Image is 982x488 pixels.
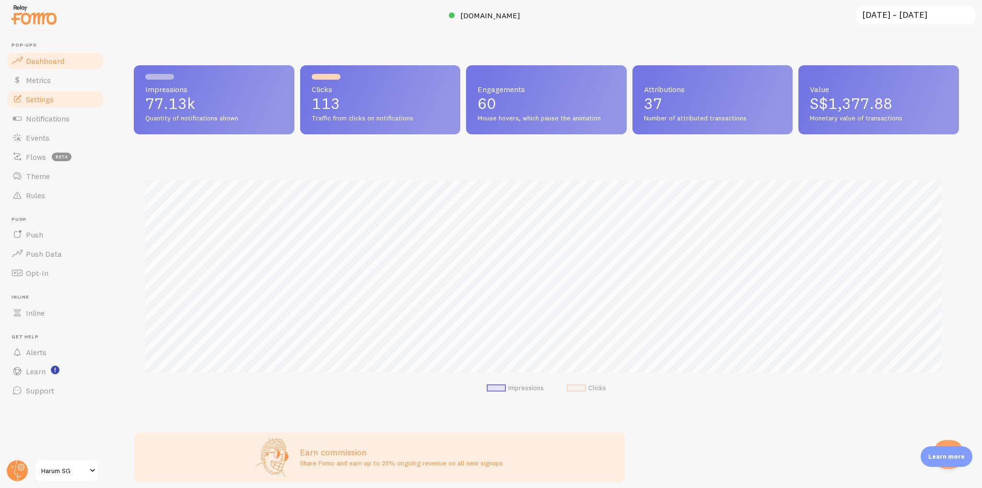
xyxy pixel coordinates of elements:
[26,114,70,123] span: Notifications
[51,366,59,374] svg: <p>Watch New Feature Tutorials!</p>
[145,96,283,111] p: 77.13k
[810,85,947,93] span: Value
[6,51,105,71] a: Dashboard
[26,56,64,66] span: Dashboard
[487,384,544,393] li: Impressions
[6,147,105,167] a: Flows beta
[644,114,782,123] span: Number of attributed transactions
[26,249,62,259] span: Push Data
[26,308,45,318] span: Inline
[6,343,105,362] a: Alerts
[26,171,50,181] span: Theme
[6,71,105,90] a: Metrics
[145,85,283,93] span: Impressions
[478,114,615,123] span: Mouse hovers, which pause the animation
[300,447,503,458] h3: Earn commission
[6,186,105,205] a: Rules
[810,114,947,123] span: Monetary value of transactions
[10,2,58,27] img: fomo-relay-logo-orange.svg
[26,95,54,104] span: Settings
[6,167,105,186] a: Theme
[6,128,105,147] a: Events
[478,85,615,93] span: Engagements
[12,42,105,48] span: Pop-ups
[312,96,449,111] p: 113
[26,190,45,200] span: Rules
[810,94,892,113] span: S$1,377.88
[6,244,105,263] a: Push Data
[41,465,87,476] span: Harum SG
[12,294,105,300] span: Inline
[26,133,49,143] span: Events
[644,85,782,93] span: Attributions
[6,263,105,283] a: Opt-In
[26,152,46,162] span: Flows
[12,216,105,223] span: Push
[26,75,51,85] span: Metrics
[312,114,449,123] span: Traffic from clicks on notifications
[921,446,972,467] div: Learn more
[6,225,105,244] a: Push
[26,367,46,376] span: Learn
[52,153,71,161] span: beta
[26,268,48,278] span: Opt-In
[26,347,47,357] span: Alerts
[6,362,105,381] a: Learn
[6,109,105,128] a: Notifications
[478,96,615,111] p: 60
[35,459,99,482] a: Harum SG
[6,381,105,400] a: Support
[928,452,965,461] p: Learn more
[567,384,606,393] li: Clicks
[934,440,963,469] iframe: Help Scout Beacon - Open
[312,85,449,93] span: Clicks
[12,334,105,340] span: Get Help
[145,114,283,123] span: Quantity of notifications shown
[6,303,105,322] a: Inline
[26,230,43,239] span: Push
[26,386,54,395] span: Support
[300,458,503,468] p: Share Fomo and earn up to 25% ongoing revenue on all new signups
[6,90,105,109] a: Settings
[644,96,782,111] p: 37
